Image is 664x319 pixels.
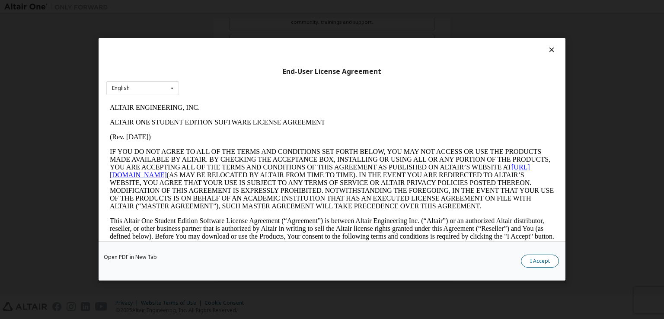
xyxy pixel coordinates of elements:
[3,63,424,78] a: [URL][DOMAIN_NAME]
[112,86,130,91] div: English
[3,3,448,11] p: ALTAIR ENGINEERING, INC.
[3,18,448,26] p: ALTAIR ONE STUDENT EDITION SOFTWARE LICENSE AGREEMENT
[3,48,448,110] p: IF YOU DO NOT AGREE TO ALL OF THE TERMS AND CONDITIONS SET FORTH BELOW, YOU MAY NOT ACCESS OR USE...
[3,117,448,148] p: This Altair One Student Edition Software License Agreement (“Agreement”) is between Altair Engine...
[3,33,448,41] p: (Rev. [DATE])
[106,67,558,76] div: End-User License Agreement
[521,255,559,268] button: I Accept
[104,255,157,260] a: Open PDF in New Tab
